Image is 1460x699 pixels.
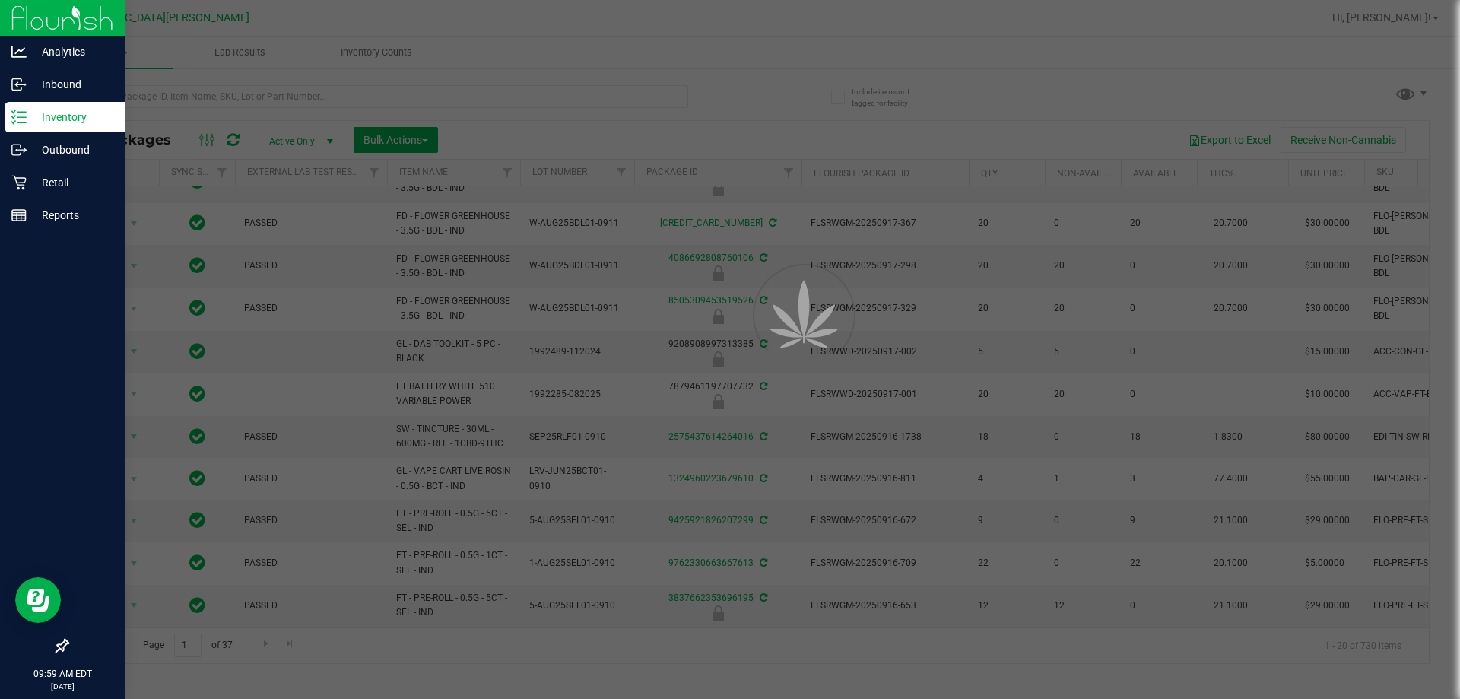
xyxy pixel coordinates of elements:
[11,110,27,125] inline-svg: Inventory
[11,208,27,223] inline-svg: Reports
[27,43,118,61] p: Analytics
[27,206,118,224] p: Reports
[27,108,118,126] p: Inventory
[7,681,118,692] p: [DATE]
[27,141,118,159] p: Outbound
[11,44,27,59] inline-svg: Analytics
[15,577,61,623] iframe: Resource center
[27,173,118,192] p: Retail
[27,75,118,94] p: Inbound
[11,142,27,157] inline-svg: Outbound
[11,175,27,190] inline-svg: Retail
[11,77,27,92] inline-svg: Inbound
[7,667,118,681] p: 09:59 AM EDT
